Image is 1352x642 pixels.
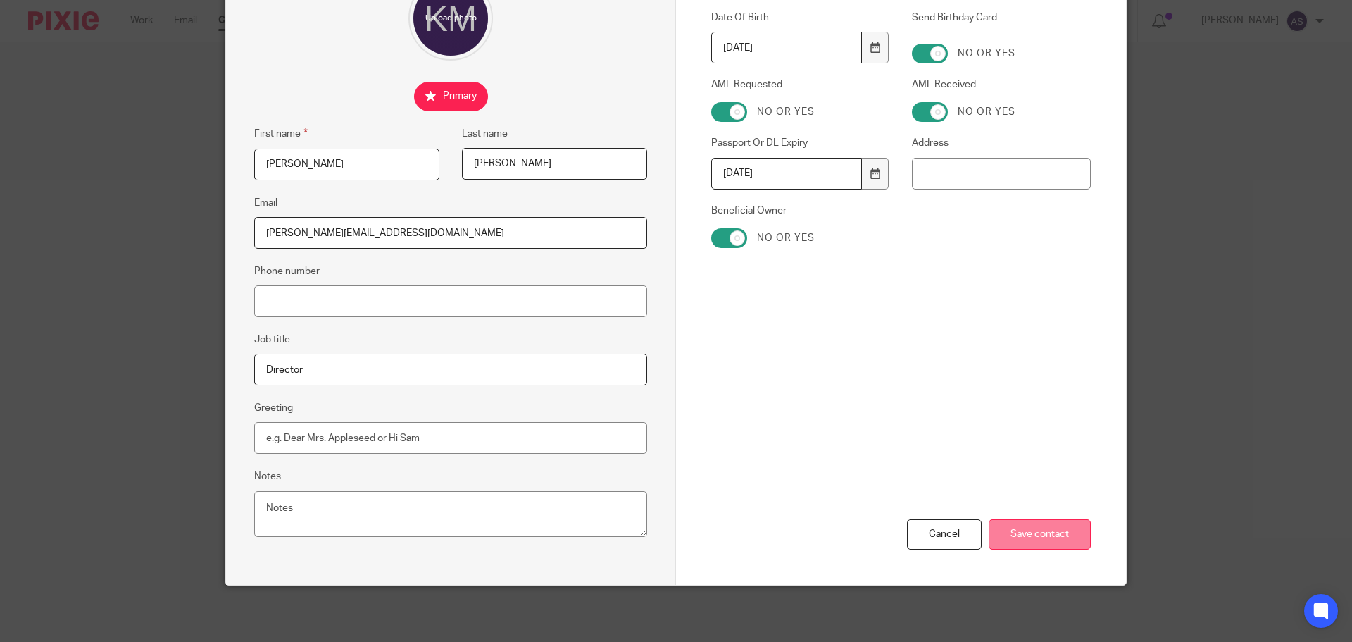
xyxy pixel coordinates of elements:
label: Passport Or DL Expiry [711,136,890,150]
label: Date Of Birth [711,11,890,25]
label: Phone number [254,264,320,278]
label: AML Requested [711,78,890,92]
input: Save contact [989,519,1091,550]
label: Address [912,136,1091,150]
label: Greeting [254,401,293,415]
input: Use the arrow keys to pick a date [711,32,862,63]
label: First name [254,125,308,142]
label: No or yes [958,47,1015,61]
label: Last name [462,127,508,141]
label: No or yes [757,105,815,119]
label: No or yes [958,105,1015,119]
input: e.g. Dear Mrs. Appleseed or Hi Sam [254,422,647,454]
div: Cancel [907,519,982,550]
label: Beneficial Owner [711,204,890,218]
label: Notes [254,469,281,483]
input: Use the arrow keys to pick a date [711,158,862,190]
label: Job title [254,333,290,347]
label: No or yes [757,231,815,245]
label: Send Birthday Card [912,11,1091,33]
label: AML Received [912,78,1091,92]
label: Email [254,196,277,210]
